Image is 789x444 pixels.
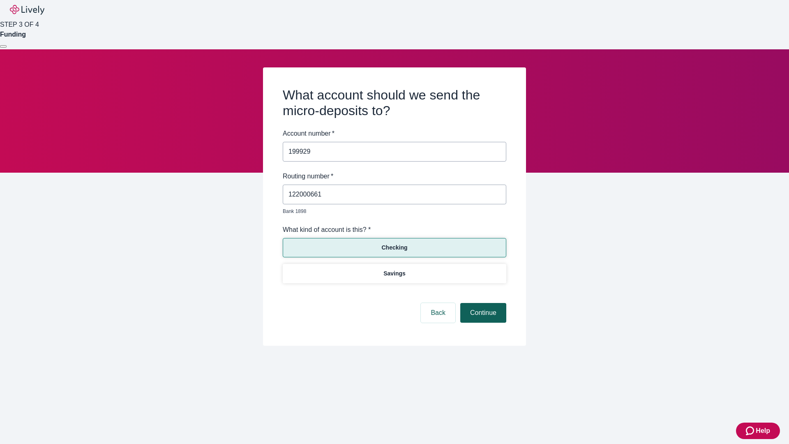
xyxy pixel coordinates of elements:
label: Account number [283,129,335,139]
img: Lively [10,5,44,15]
label: Routing number [283,171,333,181]
button: Checking [283,238,506,257]
p: Checking [381,243,407,252]
span: Help [756,426,770,436]
label: What kind of account is this? * [283,225,371,235]
button: Savings [283,264,506,283]
p: Bank 1898 [283,208,501,215]
svg: Zendesk support icon [746,426,756,436]
button: Continue [460,303,506,323]
button: Back [421,303,455,323]
button: Zendesk support iconHelp [736,423,780,439]
h2: What account should we send the micro-deposits to? [283,87,506,119]
p: Savings [383,269,406,278]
